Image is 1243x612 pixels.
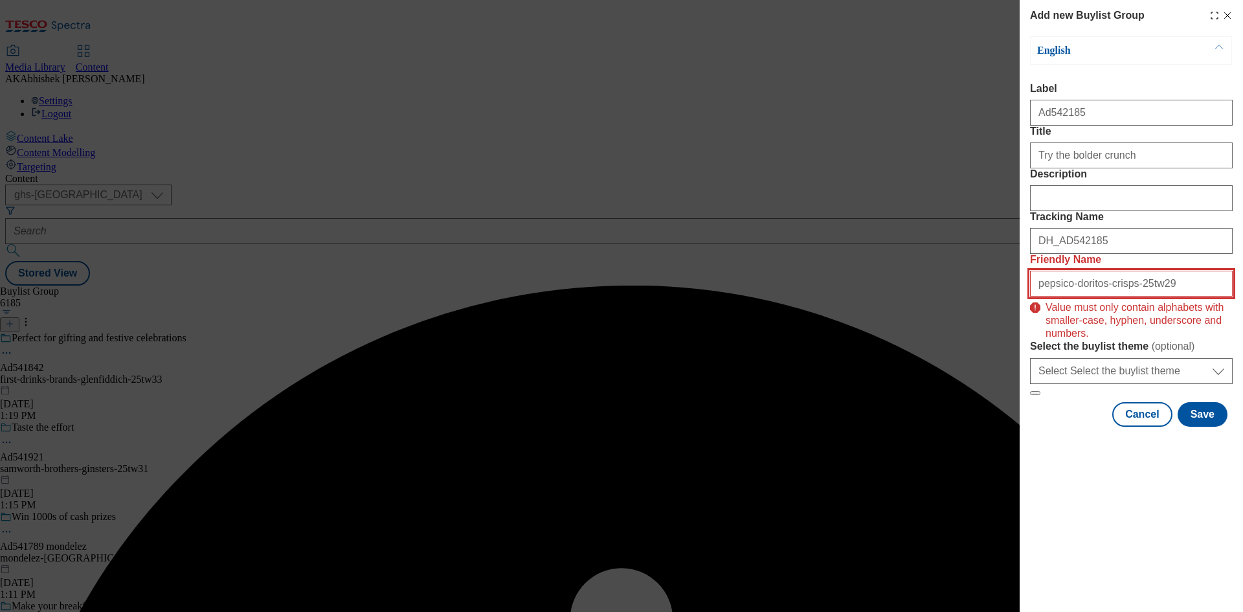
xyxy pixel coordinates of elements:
[1030,185,1233,211] input: Enter Description
[1030,271,1233,297] input: Enter Friendly Name
[1030,83,1233,95] label: Label
[1030,142,1233,168] input: Enter Title
[1037,44,1173,57] p: English
[1178,402,1227,427] button: Save
[1152,341,1195,352] span: ( optional )
[1030,211,1233,223] label: Tracking Name
[1030,228,1233,254] input: Enter Tracking Name
[1112,402,1172,427] button: Cancel
[1030,340,1233,353] label: Select the buylist theme
[1030,254,1233,266] label: Friendly Name
[1030,8,1145,23] h4: Add new Buylist Group
[1046,296,1233,340] p: Value must only contain alphabets with smaller-case, hyphen, underscore and numbers.
[1030,126,1233,137] label: Title
[1030,168,1233,180] label: Description
[1030,100,1233,126] input: Enter Label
